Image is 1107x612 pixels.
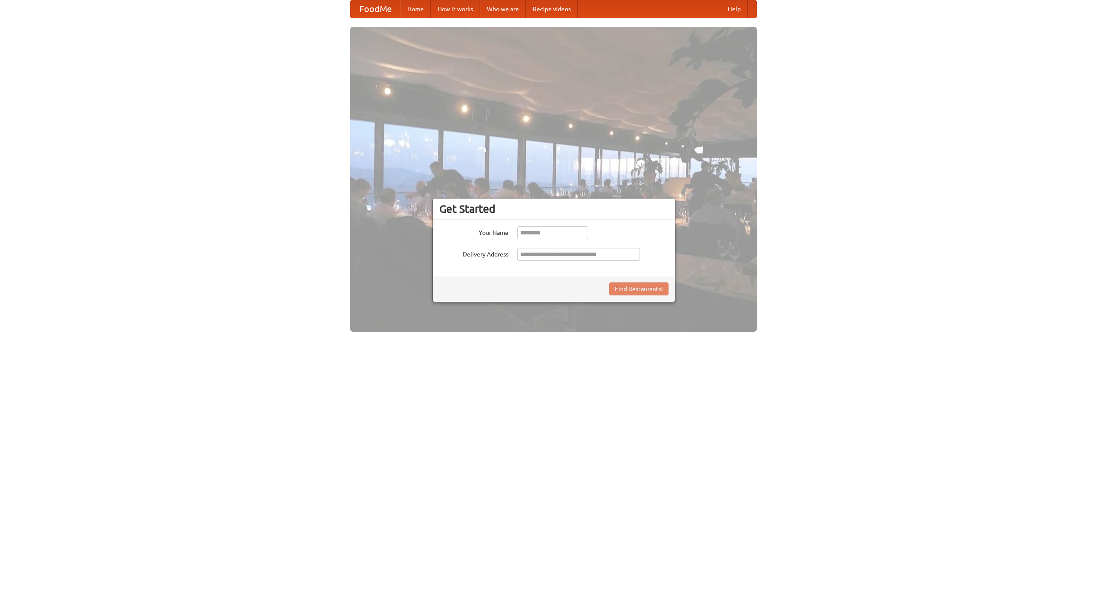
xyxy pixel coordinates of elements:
h3: Get Started [439,202,669,215]
a: Home [400,0,431,18]
label: Delivery Address [439,248,509,259]
a: FoodMe [351,0,400,18]
button: Find Restaurants! [609,282,669,295]
a: Recipe videos [526,0,578,18]
a: How it works [431,0,480,18]
label: Your Name [439,226,509,237]
a: Help [721,0,748,18]
a: Who we are [480,0,526,18]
